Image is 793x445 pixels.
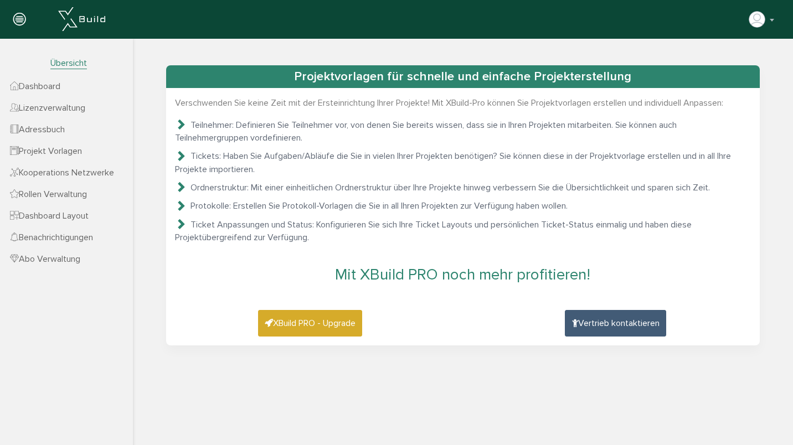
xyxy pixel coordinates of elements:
[166,65,760,88] div: Projektvorlagen für schnelle und einfache Projekterstellung
[58,7,105,31] img: xBuild_Logo_Horizontal_White.png
[10,253,80,265] span: Abo Verwaltung
[190,182,710,193] span: Ordnerstruktur: Mit einer einheitlichen Ordnerstruktur über Ihre Projekte hinweg verbessern Sie d...
[258,310,362,337] a: XBuild PRO - Upgrade
[10,189,87,200] span: Rollen Verwaltung
[50,58,87,69] span: Übersicht
[10,81,60,92] span: Dashboard
[738,392,793,445] iframe: Chat Widget
[10,167,114,178] span: Kooperations Netzwerke
[565,310,666,337] a: Vertrieb kontaktieren
[166,261,760,288] h3: Mit XBuild PRO noch mehr profitieren!
[175,97,751,109] p: Verschwenden Sie keine Zeit mit der Ersteinrichtung Ihrer Projekte! Mit XBuild-Pro können Sie Pro...
[175,120,677,143] span: Teilnehmer: Definieren Sie Teilnehmer vor, von denen Sie bereits wissen, dass sie in Ihren Projek...
[190,200,568,211] span: Protokolle: Erstellen Sie Protokoll-Vorlagen die Sie in all Ihren Projekten zur Verfügung haben w...
[10,124,65,135] span: Adressbuch
[10,102,85,113] span: Lizenzverwaltung
[175,151,731,174] span: Tickets: Haben Sie Aufgaben/Abläufe die Sie in vielen Ihrer Projekten benötigen? Sie können diese...
[738,392,793,445] div: Chat-Widget
[10,146,82,157] span: Projekt Vorlagen
[10,232,93,243] span: Benachrichtigungen
[175,219,692,243] span: Ticket Anpassungen und Status: Konfigurieren Sie sich Ihre Ticket Layouts und persönlichen Ticket...
[10,210,89,221] span: Dashboard Layout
